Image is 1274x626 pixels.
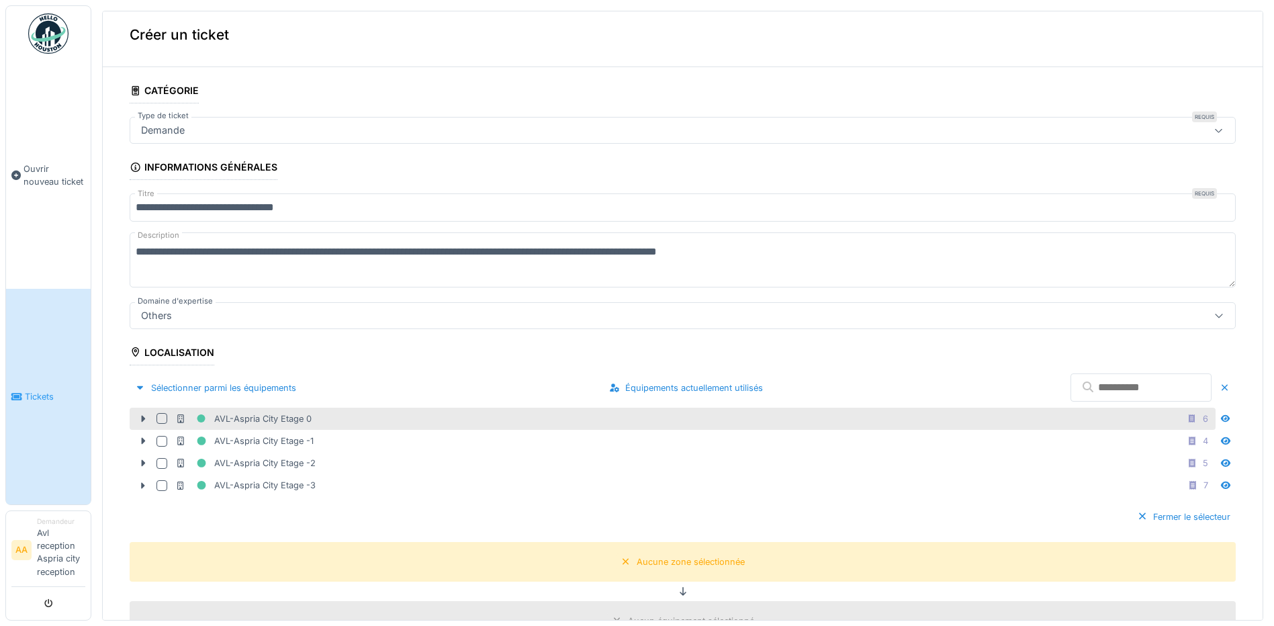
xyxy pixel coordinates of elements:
span: Tickets [25,390,85,403]
div: AVL-Aspria City Etage 0 [175,410,312,427]
label: Type de ticket [135,110,191,122]
div: Sélectionner parmi les équipements [130,379,302,397]
label: Titre [135,188,157,199]
label: Description [135,227,182,244]
div: 7 [1203,479,1208,492]
li: Avl reception Aspria city reception [37,517,85,584]
div: Localisation [130,343,214,365]
div: 5 [1203,457,1208,469]
div: Fermer le sélecteur [1132,508,1236,526]
div: Requis [1192,188,1217,199]
div: Requis [1192,111,1217,122]
div: Others [136,308,177,323]
div: 6 [1203,412,1208,425]
div: Informations générales [130,157,277,180]
a: Ouvrir nouveau ticket [6,61,91,289]
div: Créer un ticket [103,3,1263,67]
div: 4 [1203,435,1208,447]
label: Domaine d'expertise [135,296,216,307]
div: Demandeur [37,517,85,527]
span: Ouvrir nouveau ticket [24,163,85,188]
div: Catégorie [130,81,199,103]
div: Aucune zone sélectionnée [637,555,745,568]
li: AA [11,540,32,560]
img: Badge_color-CXgf-gQk.svg [28,13,69,54]
div: AVL-Aspria City Etage -1 [175,433,314,449]
div: AVL-Aspria City Etage -2 [175,455,316,472]
div: Demande [136,123,190,138]
div: AVL-Aspria City Etage -3 [175,477,316,494]
a: AA DemandeurAvl reception Aspria city reception [11,517,85,587]
div: Équipements actuellement utilisés [604,379,768,397]
a: Tickets [6,289,91,504]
